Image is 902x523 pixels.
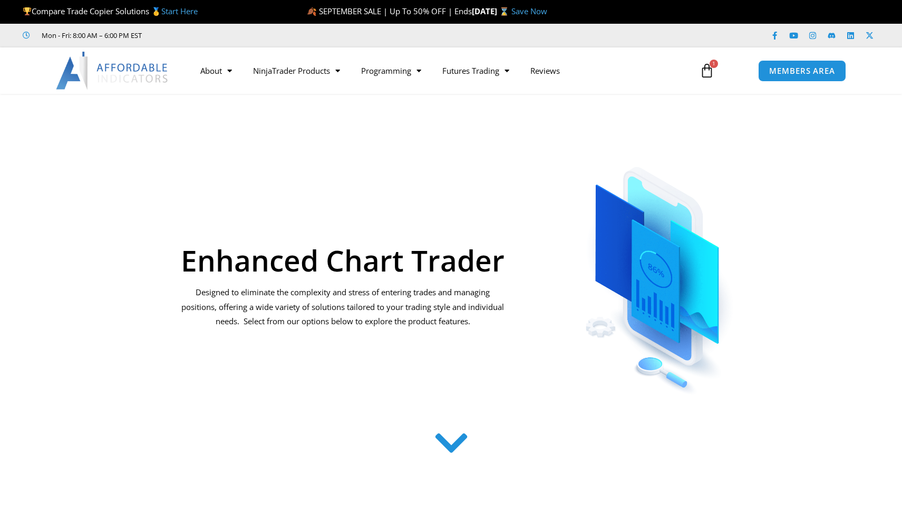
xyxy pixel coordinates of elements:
[243,59,351,83] a: NinjaTrader Products
[39,29,142,42] span: Mon - Fri: 8:00 AM – 6:00 PM EST
[769,67,835,75] span: MEMBERS AREA
[432,59,520,83] a: Futures Trading
[351,59,432,83] a: Programming
[520,59,570,83] a: Reviews
[190,59,687,83] nav: Menu
[472,6,511,16] strong: [DATE] ⌛
[180,246,506,275] h1: Enhanced Chart Trader
[758,60,846,82] a: MEMBERS AREA
[551,141,767,398] img: ChartTrader | Affordable Indicators – NinjaTrader
[190,59,243,83] a: About
[56,52,169,90] img: LogoAI | Affordable Indicators – NinjaTrader
[180,285,506,330] p: Designed to eliminate the complexity and stress of entering trades and managing positions, offeri...
[684,55,730,86] a: 1
[23,7,31,15] img: 🏆
[23,6,198,16] span: Compare Trade Copier Solutions 🥇
[710,60,718,68] span: 1
[511,6,547,16] a: Save Now
[157,30,315,41] iframe: Customer reviews powered by Trustpilot
[307,6,472,16] span: 🍂 SEPTEMBER SALE | Up To 50% OFF | Ends
[161,6,198,16] a: Start Here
